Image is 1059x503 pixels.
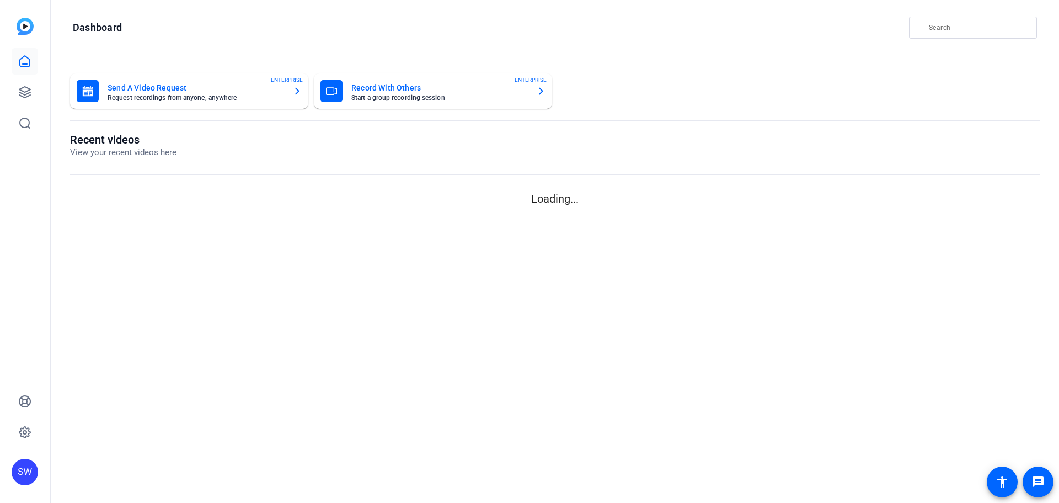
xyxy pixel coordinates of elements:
button: Record With OthersStart a group recording sessionENTERPRISE [314,73,552,109]
p: View your recent videos here [70,146,176,159]
button: Send A Video RequestRequest recordings from anyone, anywhereENTERPRISE [70,73,308,109]
h1: Dashboard [73,21,122,34]
span: ENTERPRISE [515,76,547,84]
mat-card-title: Send A Video Request [108,81,284,94]
span: ENTERPRISE [271,76,303,84]
div: SW [12,459,38,485]
mat-card-subtitle: Request recordings from anyone, anywhere [108,94,284,101]
mat-icon: message [1031,475,1045,489]
h1: Recent videos [70,133,176,146]
mat-card-subtitle: Start a group recording session [351,94,528,101]
mat-icon: accessibility [996,475,1009,489]
mat-card-title: Record With Others [351,81,528,94]
input: Search [929,21,1028,34]
img: blue-gradient.svg [17,18,34,35]
p: Loading... [70,190,1040,207]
